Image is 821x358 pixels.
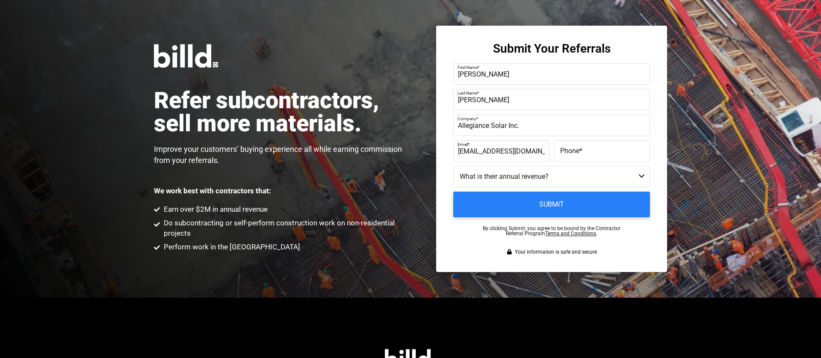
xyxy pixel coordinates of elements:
span: First Name [458,65,478,70]
p: Improve your customers’ buying experience all while earning commission from your referrals. [154,144,410,166]
span: Company [458,116,476,121]
a: Terms and Conditions [545,231,596,237]
h3: Submit Your Referrals [493,43,611,55]
span: Earn over $2M in annual revenue [162,204,268,215]
input: Submit [453,192,650,217]
p: We work best with contractors that: [154,187,271,195]
span: Your information is safe and secure [513,249,597,255]
h1: Refer subcontractors, sell more materials. [154,89,410,135]
span: Do subcontracting or self-perform construction work on non-residential projects [162,218,411,239]
span: Last Name [458,91,477,95]
span: Perform work in the [GEOGRAPHIC_DATA] [162,242,300,252]
span: Email [458,142,468,147]
span: Phone [560,147,579,155]
p: By clicking Submit, you agree to be bound by the Contractor Referral Program . [483,226,620,236]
